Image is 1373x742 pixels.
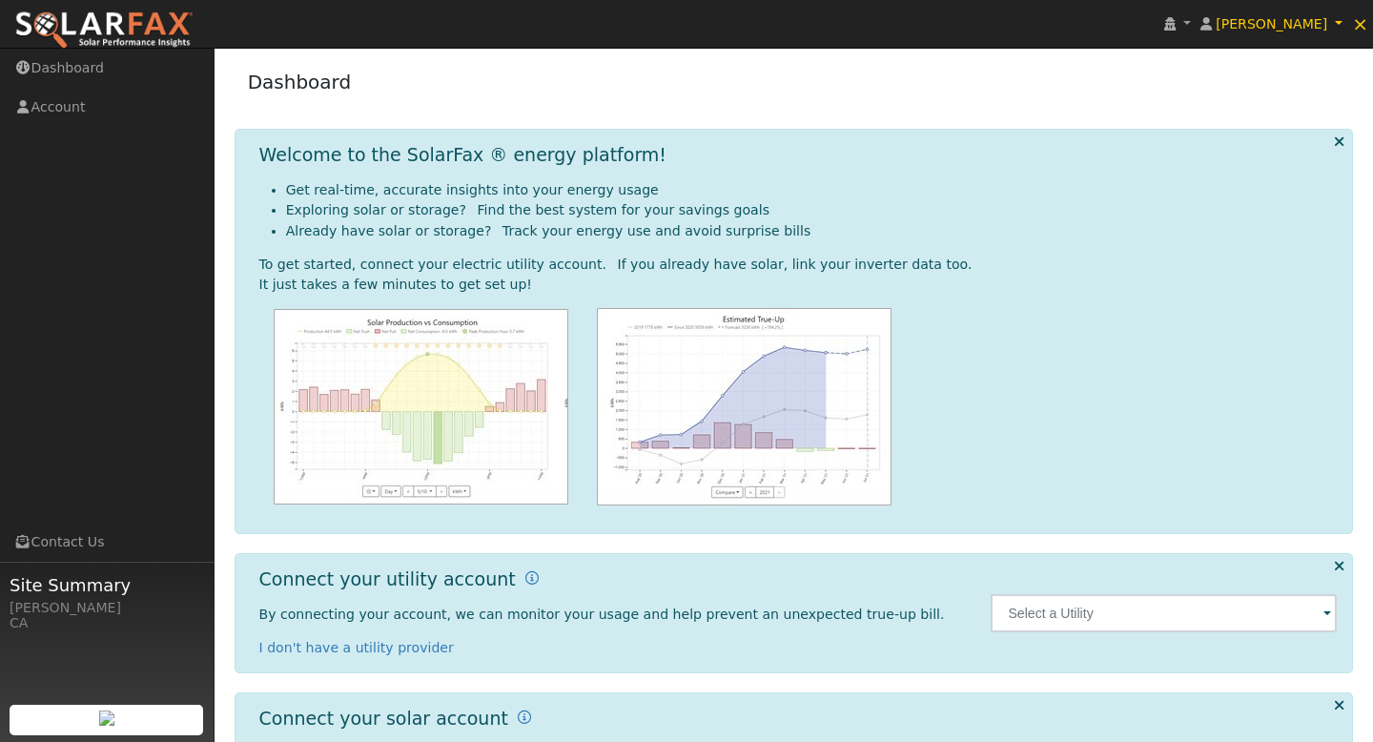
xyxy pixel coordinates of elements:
[1216,16,1327,31] span: [PERSON_NAME]
[259,275,1338,295] div: It just takes a few minutes to get set up!
[286,200,1338,220] li: Exploring solar or storage? Find the best system for your savings goals
[1352,12,1368,35] span: ×
[99,711,114,726] img: retrieve
[259,568,516,590] h1: Connect your utility account
[10,613,204,633] div: CA
[286,221,1338,241] li: Already have solar or storage? Track your energy use and avoid surprise bills
[259,255,1338,275] div: To get started, connect your electric utility account. If you already have solar, link your inver...
[10,572,204,598] span: Site Summary
[286,180,1338,200] li: Get real-time, accurate insights into your energy usage
[259,708,508,730] h1: Connect your solar account
[259,144,666,166] h1: Welcome to the SolarFax ® energy platform!
[10,598,204,618] div: [PERSON_NAME]
[14,10,194,51] img: SolarFax
[248,71,352,93] a: Dashboard
[259,607,945,622] span: By connecting your account, we can monitor your usage and help prevent an unexpected true-up bill.
[991,594,1337,632] input: Select a Utility
[259,640,454,655] a: I don't have a utility provider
